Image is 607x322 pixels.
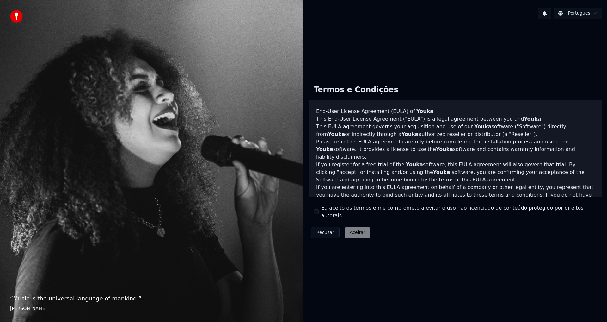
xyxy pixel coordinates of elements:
[416,108,433,114] span: Youka
[10,10,23,23] img: youka
[524,116,541,122] span: Youka
[309,80,403,100] div: Termos e Condições
[311,227,340,238] button: Recusar
[328,131,345,137] span: Youka
[436,146,453,152] span: Youka
[402,131,419,137] span: Youka
[406,161,423,167] span: Youka
[316,108,594,115] h3: End-User License Agreement (EULA) of
[316,161,594,184] p: If you register for a free trial of the software, this EULA agreement will also govern that trial...
[474,123,491,129] span: Youka
[316,115,594,123] p: This End-User License Agreement ("EULA") is a legal agreement between you and
[10,306,293,312] footer: [PERSON_NAME]
[316,146,333,152] span: Youka
[433,169,450,175] span: Youka
[316,123,594,138] p: This EULA agreement governs your acquisition and use of our software ("Software") directly from o...
[316,184,594,214] p: If you are entering into this EULA agreement on behalf of a company or other legal entity, you re...
[10,294,293,303] p: “ Music is the universal language of mankind. ”
[321,204,597,219] label: Eu aceito os termos e me comprometo a evitar o uso não licenciado de conteúdo protegido por direi...
[316,138,594,161] p: Please read this EULA agreement carefully before completing the installation process and using th...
